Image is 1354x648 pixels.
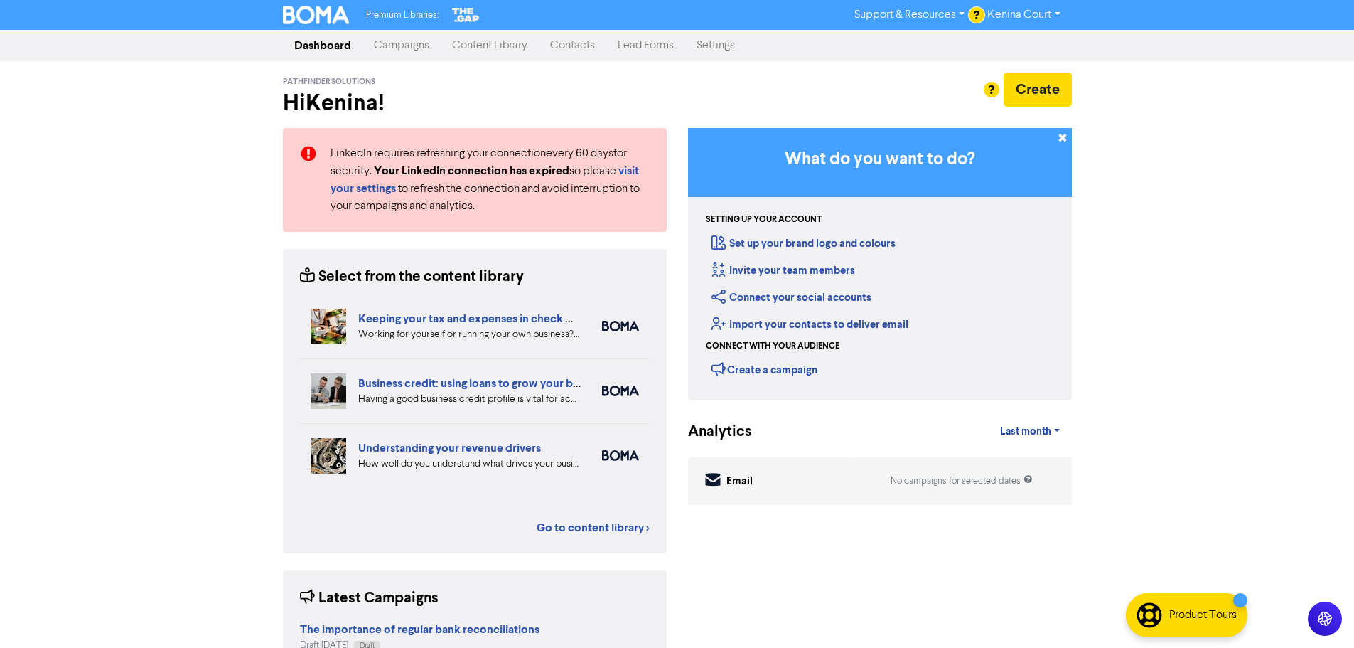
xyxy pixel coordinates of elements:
[283,6,350,24] img: BOMA Logo
[358,312,710,326] a: Keeping your tax and expenses in check when you are self-employed
[366,11,439,20] span: Premium Libraries:
[1004,73,1072,107] button: Create
[358,441,541,455] a: Understanding your revenue drivers
[726,474,753,490] div: Email
[711,291,871,304] a: Connect your social accounts
[537,519,650,536] a: Go to content library >
[358,392,581,407] div: Having a good business credit profile is vital for accessing routes to funding. We look at six di...
[602,386,639,396] img: boma
[711,237,896,250] a: Set up your brand logo and colours
[685,31,746,60] a: Settings
[450,6,481,24] img: The Gap
[283,31,362,60] a: Dashboard
[374,164,569,178] strong: Your LinkedIn connection has expired
[320,145,660,215] div: LinkedIn requires refreshing your connection every 60 days for security. so please to refresh the...
[709,149,1051,170] h3: What do you want to do?
[1000,425,1051,438] span: Last month
[602,321,639,331] img: boma_accounting
[843,4,976,26] a: Support & Resources
[1176,494,1354,648] iframe: Chat Widget
[891,474,1033,488] div: No campaigns for selected dates
[606,31,685,60] a: Lead Forms
[688,128,1072,400] div: Getting Started in BOMA
[300,625,539,636] a: The importance of regular bank reconciliations
[300,622,539,637] strong: The importance of regular bank reconciliations
[283,77,375,87] span: Pathfinder Solutions
[283,90,667,117] h2: Hi Kenina !
[358,327,581,342] div: Working for yourself or running your own business? Setup robust systems for expenses & tax requir...
[358,457,581,472] div: How well do you understand what drives your business revenue? We can help you review your numbers...
[362,31,441,60] a: Campaigns
[706,340,839,353] div: Connect with your audience
[331,166,639,195] a: visit your settings
[300,266,524,288] div: Select from the content library
[989,418,1071,446] a: Last month
[711,358,817,380] div: Create a campaign
[711,264,855,277] a: Invite your team members
[706,213,822,226] div: Setting up your account
[358,376,610,391] a: Business credit: using loans to grow your business
[688,421,734,443] div: Analytics
[602,450,639,461] img: boma_accounting
[711,318,908,331] a: Import your contacts to deliver email
[539,31,606,60] a: Contacts
[300,588,439,610] div: Latest Campaigns
[441,31,539,60] a: Content Library
[976,4,1071,26] a: Kenina Court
